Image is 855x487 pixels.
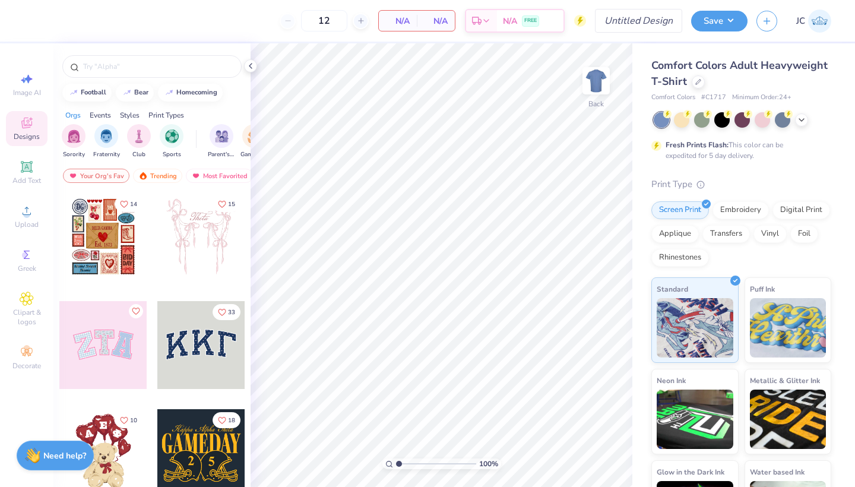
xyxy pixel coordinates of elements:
span: 15 [228,201,235,207]
span: Decorate [12,361,41,371]
div: filter for Club [127,124,151,159]
button: filter button [208,124,235,159]
span: Comfort Colors Adult Heavyweight T-Shirt [651,58,828,88]
div: filter for Parent's Weekend [208,124,235,159]
a: JC [796,10,831,33]
img: Sorority Image [67,129,81,143]
span: Sorority [63,150,85,159]
img: Back [584,69,608,93]
img: trend_line.gif [122,89,132,96]
span: Add Text [12,176,41,185]
img: Club Image [132,129,145,143]
button: filter button [240,124,268,159]
div: bear [134,89,148,96]
div: filter for Game Day [240,124,268,159]
div: Styles [120,110,140,121]
div: This color can be expedited for 5 day delivery. [666,140,812,161]
button: Like [115,196,142,212]
span: Image AI [13,88,41,97]
span: 10 [130,418,137,423]
input: Try "Alpha" [82,61,234,72]
img: Sports Image [165,129,179,143]
span: Clipart & logos [6,308,47,327]
span: FREE [524,17,537,25]
span: 33 [228,309,235,315]
div: homecoming [176,89,217,96]
span: Fraternity [93,150,120,159]
img: Metallic & Glitter Ink [750,390,826,449]
button: bear [116,84,154,102]
img: Neon Ink [657,390,733,449]
div: Print Types [148,110,184,121]
span: JC [796,14,805,28]
span: Standard [657,283,688,295]
button: Like [213,412,240,428]
div: Back [588,99,604,109]
span: # C1717 [701,93,726,103]
span: Neon Ink [657,374,686,387]
div: Foil [790,225,818,243]
button: Save [691,11,748,31]
div: Transfers [702,225,750,243]
span: Game Day [240,150,268,159]
span: Upload [15,220,39,229]
div: filter for Fraternity [93,124,120,159]
div: Embroidery [712,201,769,219]
div: Orgs [65,110,81,121]
span: N/A [503,15,517,27]
button: football [62,84,112,102]
button: Like [213,196,240,212]
img: trend_line.gif [164,89,174,96]
button: filter button [93,124,120,159]
span: Metallic & Glitter Ink [750,374,820,387]
img: trend_line.gif [69,89,78,96]
button: filter button [62,124,85,159]
button: Like [115,412,142,428]
img: Game Day Image [248,129,261,143]
strong: Need help? [43,450,86,461]
div: Applique [651,225,699,243]
img: trending.gif [138,172,148,180]
span: Comfort Colors [651,93,695,103]
span: 14 [130,201,137,207]
img: Julia Costello [808,10,831,33]
span: Water based Ink [750,466,805,478]
div: Print Type [651,178,831,191]
div: filter for Sorority [62,124,85,159]
button: filter button [127,124,151,159]
span: Sports [163,150,181,159]
button: homecoming [158,84,223,102]
div: Rhinestones [651,249,709,267]
div: football [81,89,106,96]
div: Most Favorited [186,169,253,183]
span: 100 % [479,458,498,469]
span: N/A [424,15,448,27]
div: Your Org's Fav [63,169,129,183]
img: most_fav.gif [68,172,78,180]
img: Standard [657,298,733,358]
strong: Fresh Prints Flash: [666,140,729,150]
div: filter for Sports [160,124,183,159]
button: filter button [160,124,183,159]
img: Fraternity Image [100,129,113,143]
span: Club [132,150,145,159]
div: Digital Print [772,201,830,219]
input: Untitled Design [595,9,682,33]
span: Parent's Weekend [208,150,235,159]
button: Like [213,304,240,320]
span: Designs [14,132,40,141]
div: Events [90,110,111,121]
div: Vinyl [753,225,787,243]
img: Parent's Weekend Image [215,129,229,143]
span: Minimum Order: 24 + [732,93,791,103]
img: Puff Ink [750,298,826,358]
span: 18 [228,418,235,423]
span: N/A [386,15,410,27]
span: Puff Ink [750,283,775,295]
div: Trending [133,169,182,183]
img: most_fav.gif [191,172,201,180]
button: Like [129,304,143,318]
span: Glow in the Dark Ink [657,466,724,478]
div: Screen Print [651,201,709,219]
span: Greek [18,264,36,273]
